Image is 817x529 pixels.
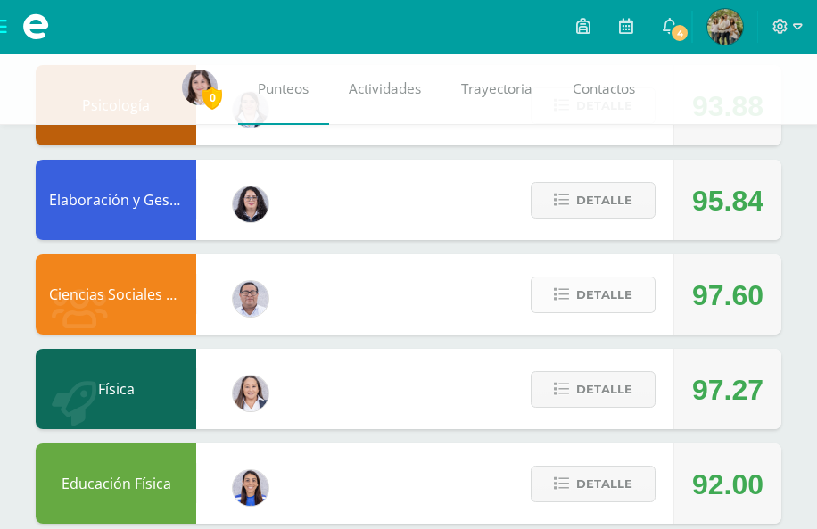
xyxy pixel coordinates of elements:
[202,87,222,109] span: 0
[692,255,763,335] div: 97.60
[36,254,196,335] div: Ciencias Sociales y Formación Ciudadana 4
[233,470,268,506] img: 0eea5a6ff783132be5fd5ba128356f6f.png
[692,350,763,430] div: 97.27
[576,467,632,500] span: Detalle
[36,349,196,429] div: Física
[576,184,632,217] span: Detalle
[531,371,656,408] button: Detalle
[692,444,763,525] div: 92.00
[233,281,268,317] img: 5778bd7e28cf89dedf9ffa8080fc1cd8.png
[573,79,635,98] span: Contactos
[707,9,743,45] img: 7c77d7145678e0f32de3ef581a6b6d6b.png
[258,79,309,98] span: Punteos
[576,373,632,406] span: Detalle
[531,277,656,313] button: Detalle
[461,79,532,98] span: Trayectoria
[238,54,329,125] a: Punteos
[670,23,689,43] span: 4
[233,376,268,411] img: 794815d7ffad13252b70ea13fddba508.png
[576,278,632,311] span: Detalle
[233,186,268,222] img: f270ddb0ea09d79bf84e45c6680ec463.png
[531,466,656,502] button: Detalle
[329,54,442,125] a: Actividades
[349,79,421,98] span: Actividades
[442,54,553,125] a: Trayectoria
[553,54,656,125] a: Contactos
[531,182,656,219] button: Detalle
[182,70,218,105] img: a9f8c04e9fece371e1d4e5486ae1cb72.png
[36,160,196,240] div: Elaboración y Gestión de Proyectos
[36,443,196,524] div: Educación Física
[692,161,763,241] div: 95.84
